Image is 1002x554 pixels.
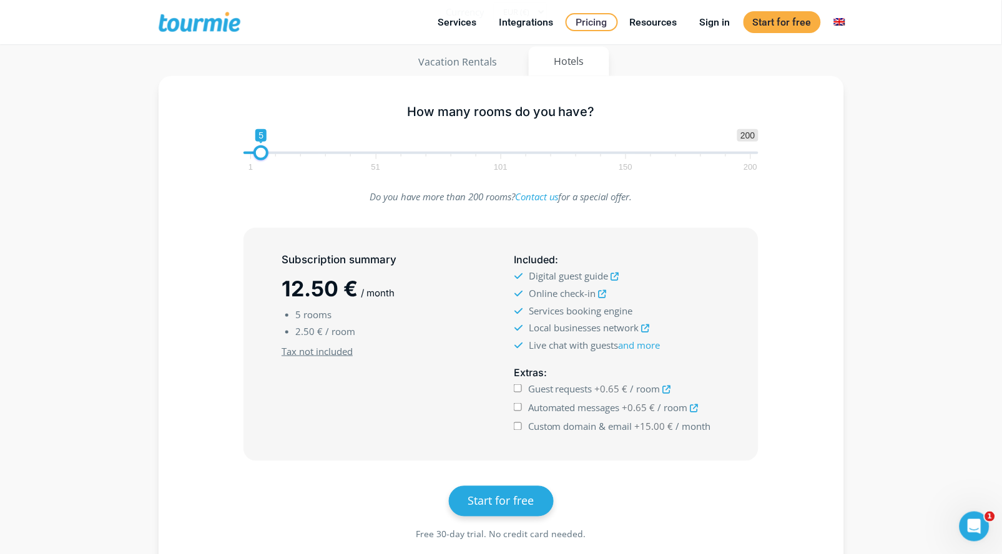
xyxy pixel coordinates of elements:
span: Included [514,253,555,266]
a: Sign in [690,14,740,30]
span: 12.50 € [282,276,358,301]
span: Custom domain & email [528,420,632,433]
span: Free 30-day trial. No credit card needed. [416,528,586,540]
span: / month [361,287,395,299]
span: / room [631,382,661,395]
span: Automated messages [528,401,620,414]
span: 1 [247,164,255,170]
a: Start for free [744,11,821,33]
span: Online check-in [529,287,596,299]
span: Guest requests [528,382,592,395]
h5: Subscription summary [282,252,488,268]
span: / room [326,325,356,338]
p: Do you have more than 200 rooms? for a special offer. [243,188,759,205]
span: 1 [985,512,995,522]
u: Tax not included [282,345,353,357]
span: Local businesses network [529,321,639,334]
a: Pricing [566,13,618,31]
span: / room [658,401,688,414]
a: Integrations [490,14,563,30]
a: and more [618,339,660,351]
a: Services [429,14,486,30]
span: 5 [255,129,267,142]
button: Vacation Rentals [393,47,523,77]
h5: : [514,252,720,268]
span: 101 [492,164,509,170]
span: Digital guest guide [529,270,608,282]
iframe: Intercom live chat [960,512,990,542]
span: Services booking engine [529,304,632,317]
span: +15.00 € [635,420,674,433]
span: 200 [742,164,759,170]
span: 150 [617,164,634,170]
button: Hotels [529,47,609,76]
a: Resources [621,14,687,30]
span: +0.65 € [595,382,628,395]
span: 200 [737,129,758,142]
span: Live chat with guests [529,339,660,351]
span: 2.50 € [296,325,323,338]
span: rooms [304,308,332,321]
span: 51 [370,164,382,170]
span: +0.65 € [622,401,656,414]
span: / month [676,420,711,433]
a: Start for free [449,486,554,517]
a: Contact us [515,190,559,203]
span: 5 [296,308,302,321]
h5: How many rooms do you have? [243,104,759,120]
h5: : [514,365,720,381]
span: Extras [514,366,544,379]
span: Start for free [468,493,534,508]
